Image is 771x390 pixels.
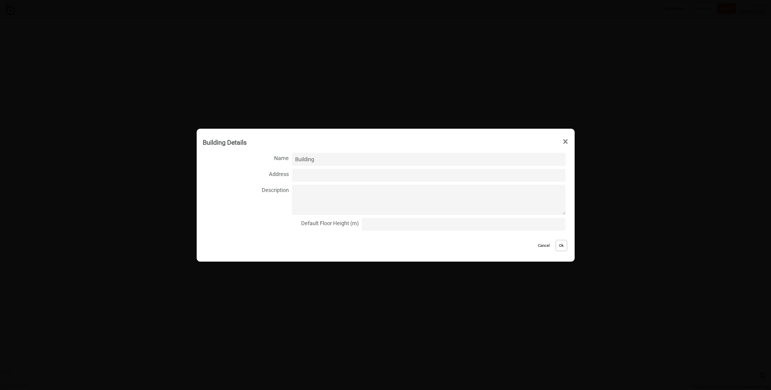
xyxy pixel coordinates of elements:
[292,169,566,182] input: Address
[203,151,289,164] span: Name
[556,240,567,251] button: Ok
[203,216,359,229] span: Default Floor Height (m)
[562,132,569,152] span: ×
[203,136,247,149] div: Building Details
[535,240,553,251] button: Cancel
[292,185,566,215] textarea: Description
[292,153,566,166] input: Name
[203,167,289,180] span: Address
[203,183,289,196] span: Description
[362,218,566,231] input: Default Floor Height (m)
